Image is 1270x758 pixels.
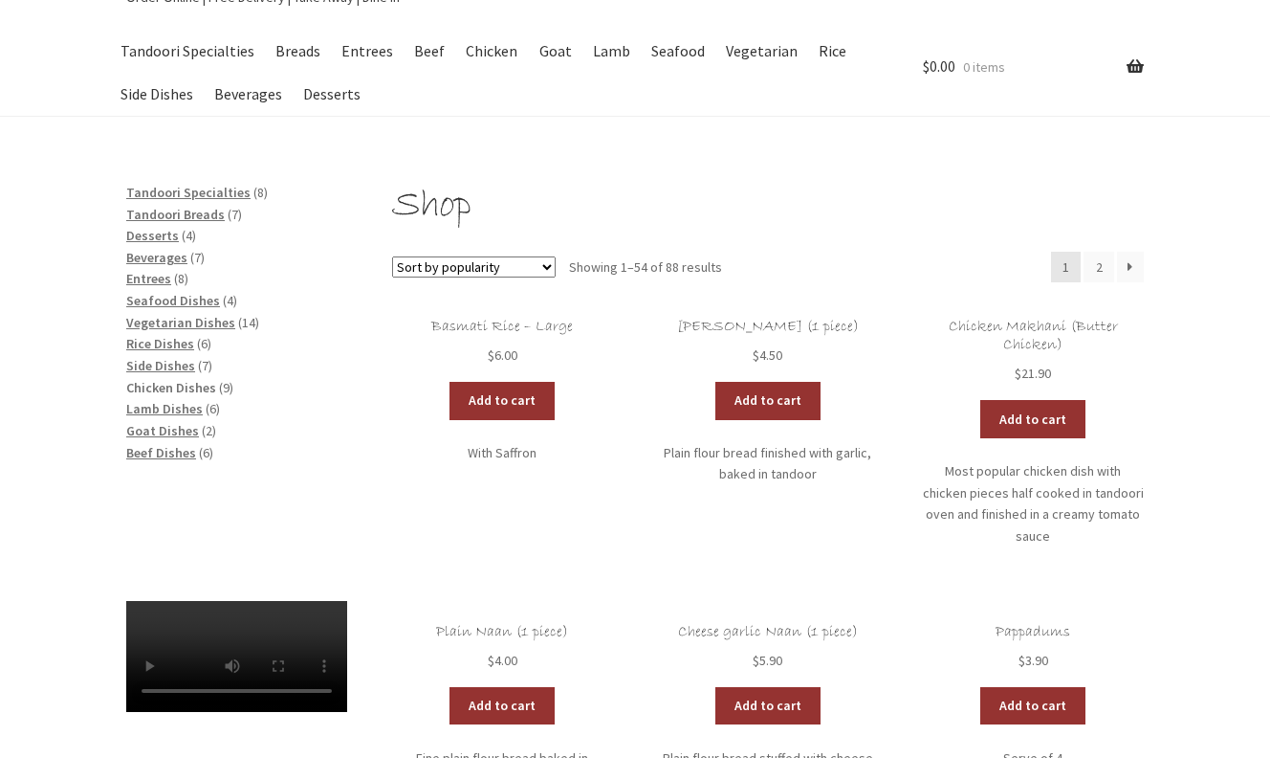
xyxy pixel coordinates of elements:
[1051,252,1144,282] nav: Product Pagination
[242,314,255,331] span: 14
[1117,252,1144,282] a: →
[923,623,1144,641] h2: Pappadums
[530,30,580,73] a: Goat
[753,652,782,669] bdi: 5.90
[569,252,722,282] p: Showing 1–54 of 88 results
[126,379,216,396] a: Chicken Dishes
[392,256,556,278] select: Shop order
[488,346,494,364] span: $
[202,357,208,374] span: 7
[449,687,555,725] a: Add to cart: “Plain Naan (1 piece)”
[488,652,494,669] span: $
[126,444,196,461] a: Beef Dishes
[126,335,194,352] a: Rice Dishes
[457,30,527,73] a: Chicken
[657,623,878,641] h2: Cheese garlic Naan (1 piece)
[392,182,1144,231] h1: Shop
[753,652,759,669] span: $
[923,460,1144,547] p: Most popular chicken dish with chicken pieces half cooked in tandoori oven and finished in a crea...
[753,346,782,364] bdi: 4.50
[126,314,235,331] a: Vegetarian Dishes
[126,206,225,223] a: Tandoori Breads
[923,623,1144,672] a: Pappadums $3.90
[1018,652,1025,669] span: $
[1051,252,1082,282] span: Page 1
[257,184,264,201] span: 8
[227,292,233,309] span: 4
[206,422,212,439] span: 2
[923,56,930,76] span: $
[980,687,1085,725] a: Add to cart: “Pappadums”
[111,30,263,73] a: Tandoori Specialties
[810,30,856,73] a: Rice
[223,379,230,396] span: 9
[923,56,955,76] span: 0.00
[392,318,613,367] a: Basmati Rice – Large $6.00
[203,444,209,461] span: 6
[201,335,208,352] span: 6
[923,30,1144,104] a: $0.00 0 items
[126,184,251,201] a: Tandoori Specialties
[963,58,1005,76] span: 0 items
[126,292,220,309] a: Seafood Dishes
[126,249,187,266] a: Beverages
[923,318,1144,355] h2: Chicken Makhani (Butter Chicken)
[178,270,185,287] span: 8
[657,623,878,672] a: Cheese garlic Naan (1 piece) $5.90
[392,442,613,464] p: With Saffron
[126,422,199,439] a: Goat Dishes
[1015,365,1021,382] span: $
[231,206,238,223] span: 7
[392,318,613,336] h2: Basmati Rice – Large
[1015,365,1051,382] bdi: 21.90
[657,318,878,336] h2: [PERSON_NAME] (1 piece)
[657,318,878,367] a: [PERSON_NAME] (1 piece) $4.50
[332,30,402,73] a: Entrees
[715,382,821,420] a: Add to cart: “Garlic Naan (1 piece)”
[194,249,201,266] span: 7
[657,442,878,485] p: Plain flour bread finished with garlic, baked in tandoor
[923,318,1144,385] a: Chicken Makhani (Butter Chicken) $21.90
[294,73,369,116] a: Desserts
[488,346,517,364] bdi: 6.00
[449,382,555,420] a: Add to cart: “Basmati Rice - Large”
[488,652,517,669] bdi: 4.00
[392,623,613,672] a: Plain Naan (1 piece) $4.00
[111,73,202,116] a: Side Dishes
[126,227,179,244] a: Desserts
[126,400,203,417] a: Lamb Dishes
[717,30,807,73] a: Vegetarian
[126,30,878,116] nav: Primary Navigation
[126,270,171,287] a: Entrees
[980,400,1085,438] a: Add to cart: “Chicken Makhani (Butter Chicken)”
[1018,652,1048,669] bdi: 3.90
[753,346,759,364] span: $
[642,30,713,73] a: Seafood
[715,687,821,725] a: Add to cart: “Cheese garlic Naan (1 piece)”
[405,30,454,73] a: Beef
[209,400,216,417] span: 6
[205,73,291,116] a: Beverages
[392,623,613,641] h2: Plain Naan (1 piece)
[186,227,192,244] span: 4
[583,30,639,73] a: Lamb
[126,357,195,374] a: Side Dishes
[1084,252,1114,282] a: Page 2
[266,30,329,73] a: Breads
